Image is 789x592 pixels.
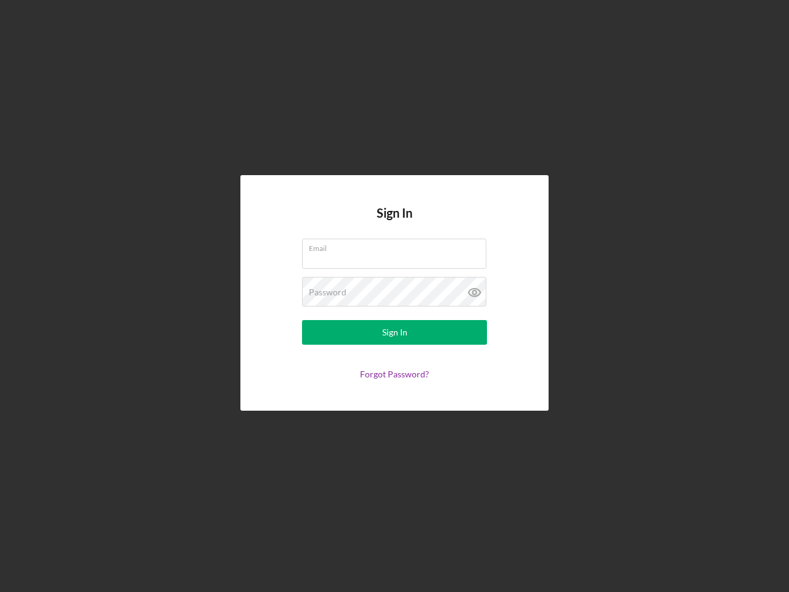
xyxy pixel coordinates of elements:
label: Password [309,287,346,297]
a: Forgot Password? [360,369,429,379]
button: Sign In [302,320,487,345]
h4: Sign In [377,206,412,239]
label: Email [309,239,486,253]
div: Sign In [382,320,407,345]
